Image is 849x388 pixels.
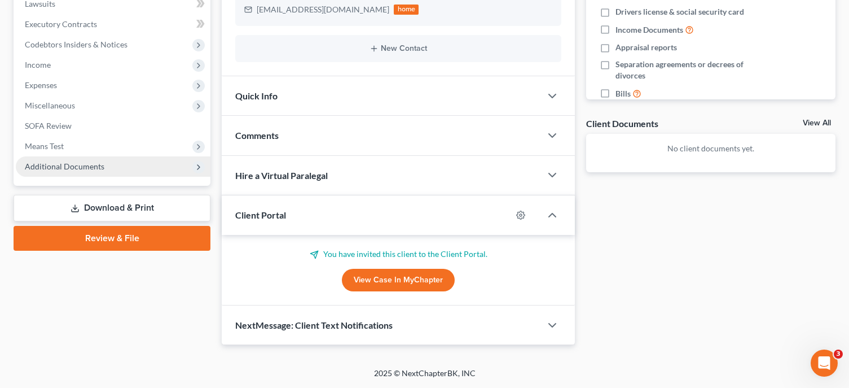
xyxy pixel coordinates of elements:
[235,249,561,260] p: You have invited this client to the Client Portal.
[235,130,279,141] span: Comments
[235,320,393,330] span: NextMessage: Client Text Notifications
[25,19,97,29] span: Executory Contracts
[16,116,210,136] a: SOFA Review
[25,141,64,151] span: Means Test
[25,60,51,69] span: Income
[834,350,843,359] span: 3
[811,350,838,377] iframe: Intercom live chat
[244,44,552,53] button: New Contact
[25,80,57,90] span: Expenses
[25,162,104,171] span: Additional Documents
[615,24,683,36] span: Income Documents
[803,119,831,127] a: View All
[25,101,75,110] span: Miscellaneous
[103,368,746,388] div: 2025 © NextChapterBK, INC
[342,269,455,291] a: View Case in MyChapter
[595,143,826,154] p: No client documents yet.
[615,42,677,53] span: Appraisal reports
[235,210,286,220] span: Client Portal
[235,90,278,101] span: Quick Info
[615,88,631,99] span: Bills
[235,170,328,181] span: Hire a Virtual Paralegal
[394,5,419,15] div: home
[16,14,210,34] a: Executory Contracts
[586,117,658,129] div: Client Documents
[615,59,763,81] span: Separation agreements or decrees of divorces
[615,6,744,18] span: Drivers license & social security card
[14,195,210,221] a: Download & Print
[257,4,389,15] div: [EMAIL_ADDRESS][DOMAIN_NAME]
[25,40,127,49] span: Codebtors Insiders & Notices
[14,226,210,251] a: Review & File
[25,121,72,130] span: SOFA Review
